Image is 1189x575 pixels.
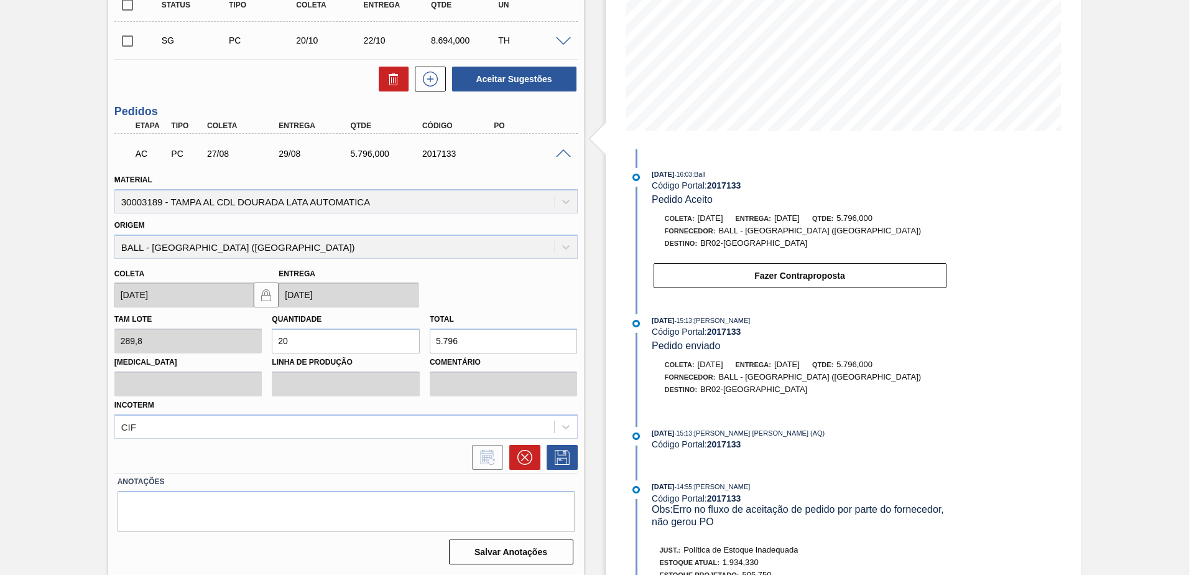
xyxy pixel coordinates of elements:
span: Destino: [665,240,698,247]
span: [DATE] [698,213,723,223]
span: Pedido enviado [652,340,720,351]
div: 20/10/2025 [293,35,368,45]
div: Código Portal: [652,327,947,337]
span: - 15:13 [675,317,692,324]
span: BR02-[GEOGRAPHIC_DATA] [700,238,807,248]
div: Tipo [168,121,205,130]
span: [DATE] [698,360,723,369]
label: [MEDICAL_DATA] [114,353,262,372]
div: Cancelar pedido [503,445,540,470]
div: PO [491,121,571,130]
div: Status [159,1,234,9]
span: [DATE] [652,317,674,324]
div: Etapa [132,121,170,130]
span: 5.796,000 [836,213,872,223]
button: locked [254,283,279,307]
span: Entrega: [736,215,771,222]
div: 2017133 [419,149,499,159]
div: Tipo [226,1,301,9]
div: Código [419,121,499,130]
input: dd/mm/yyyy [279,283,419,307]
div: Aceitar Sugestões [446,65,578,93]
span: : [PERSON_NAME] [692,317,751,324]
label: Tam lote [114,315,152,324]
button: Salvar Anotações [449,540,573,564]
label: Entrega [279,269,315,278]
div: Sugestão Criada [159,35,234,45]
span: [DATE] [652,171,674,178]
span: BR02-[GEOGRAPHIC_DATA] [700,385,807,394]
span: 1.934,330 [723,558,759,567]
label: Origem [114,221,145,230]
label: Linha de Produção [272,353,420,372]
div: TH [495,35,570,45]
span: [DATE] [652,429,674,437]
div: UN [495,1,570,9]
span: : [PERSON_NAME] [PERSON_NAME] (AQ) [692,429,825,437]
button: Fazer Contraproposta [654,263,946,288]
span: : Ball [692,171,705,178]
span: - 15:13 [675,430,692,437]
span: Fornecedor: [665,227,716,235]
div: 29/08/2025 [275,149,356,159]
h3: Pedidos [114,105,578,118]
div: Informar alteração no pedido [466,445,503,470]
div: Aguardando Composição de Carga [132,140,170,167]
span: Coleta: [665,361,695,368]
label: Anotações [118,473,575,491]
div: Nova sugestão [409,67,446,91]
span: Política de Estoque Inadequada [683,545,798,554]
img: atual [632,174,640,181]
strong: 2017133 [707,327,741,337]
div: Coleta [293,1,368,9]
label: Total [430,315,454,324]
strong: 2017133 [707,493,741,503]
img: atual [632,432,640,440]
span: - 16:03 [675,171,692,178]
p: AC [136,149,167,159]
span: Qtde: [812,361,833,368]
div: Código Portal: [652,493,947,503]
span: Pedido Aceito [652,194,713,205]
label: Coleta [114,269,144,278]
span: Qtde: [812,215,833,222]
div: Pedido de Compra [226,35,301,45]
span: [DATE] [774,213,800,223]
strong: 2017133 [707,180,741,190]
div: Qtde [428,1,503,9]
div: 27/08/2025 [204,149,284,159]
div: 8.694,000 [428,35,503,45]
div: Coleta [204,121,284,130]
span: Entrega: [736,361,771,368]
div: CIF [121,421,136,432]
span: [DATE] [652,483,674,490]
button: Aceitar Sugestões [452,67,576,91]
span: Fornecedor: [665,373,716,381]
span: Just.: [660,546,681,554]
div: Entrega [275,121,356,130]
span: BALL - [GEOGRAPHIC_DATA] ([GEOGRAPHIC_DATA]) [718,372,921,381]
img: atual [632,320,640,327]
div: Qtde [348,121,428,130]
div: Código Portal: [652,439,947,449]
span: Coleta: [665,215,695,222]
img: locked [259,287,274,302]
div: Excluir Sugestões [372,67,409,91]
label: Material [114,175,152,184]
span: 5.796,000 [836,360,872,369]
span: Estoque Atual: [660,559,719,566]
label: Comentário [430,353,578,372]
span: - 14:55 [675,484,692,490]
label: Incoterm [114,401,154,409]
div: Pedido de Compra [168,149,205,159]
img: atual [632,486,640,493]
span: [DATE] [774,360,800,369]
input: dd/mm/yyyy [114,283,254,307]
div: Código Portal: [652,180,947,190]
label: Quantidade [272,315,322,324]
div: 22/10/2025 [361,35,436,45]
span: BALL - [GEOGRAPHIC_DATA] ([GEOGRAPHIC_DATA]) [718,226,921,235]
div: 5.796,000 [348,149,428,159]
div: Salvar Pedido [540,445,578,470]
div: Entrega [361,1,436,9]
